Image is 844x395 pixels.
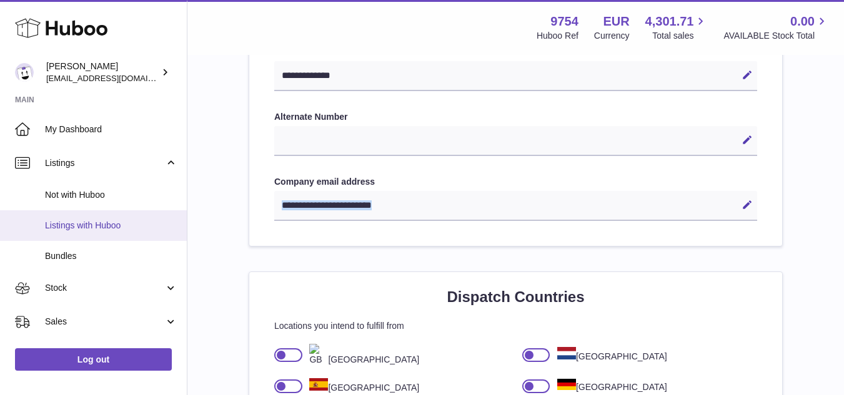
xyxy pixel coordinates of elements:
[603,13,629,30] strong: EUR
[45,189,177,201] span: Not with Huboo
[309,378,328,391] img: ES
[302,378,419,394] div: [GEOGRAPHIC_DATA]
[274,287,757,307] h2: Dispatch Countries
[594,30,630,42] div: Currency
[550,379,667,393] div: [GEOGRAPHIC_DATA]
[15,63,34,82] img: internalAdmin-9754@internal.huboo.com
[274,111,757,123] label: Alternate Number
[645,13,708,42] a: 4,301.71 Total sales
[274,176,757,188] label: Company email address
[550,347,667,363] div: [GEOGRAPHIC_DATA]
[557,347,576,359] img: NL
[723,13,829,42] a: 0.00 AVAILABLE Stock Total
[723,30,829,42] span: AVAILABLE Stock Total
[537,30,578,42] div: Huboo Ref
[557,379,576,390] img: DE
[790,13,815,30] span: 0.00
[652,30,708,42] span: Total sales
[45,250,177,262] span: Bundles
[45,124,177,135] span: My Dashboard
[46,61,159,84] div: [PERSON_NAME]
[45,157,164,169] span: Listings
[309,344,328,366] img: GB
[645,13,694,30] span: 4,301.71
[550,13,578,30] strong: 9754
[45,316,164,328] span: Sales
[45,220,177,232] span: Listings with Huboo
[274,320,757,332] p: Locations you intend to fulfill from
[46,73,184,83] span: [EMAIL_ADDRESS][DOMAIN_NAME]
[45,282,164,294] span: Stock
[302,344,419,366] div: [GEOGRAPHIC_DATA]
[15,348,172,371] a: Log out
